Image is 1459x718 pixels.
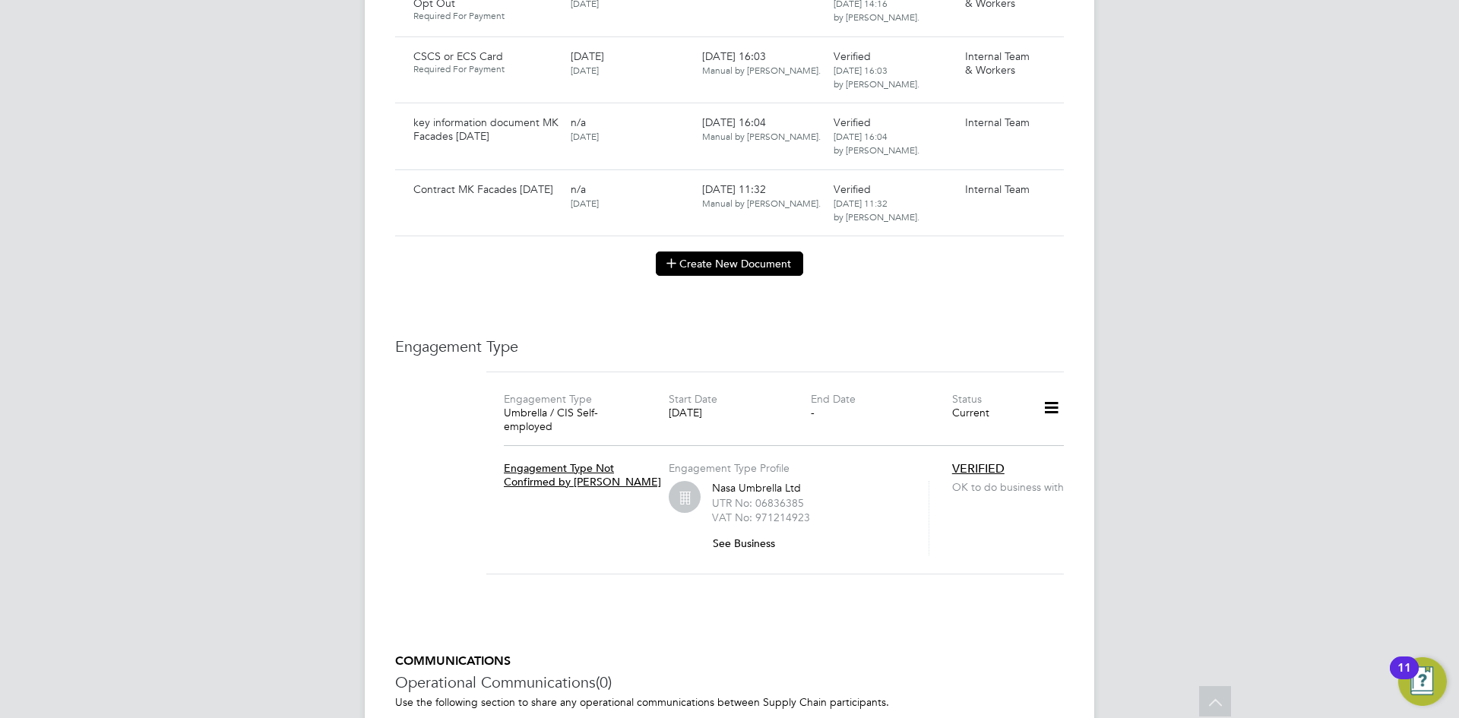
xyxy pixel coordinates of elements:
[395,695,1064,709] p: Use the following section to share any operational communications between Supply Chain participants.
[504,392,592,406] label: Engagement Type
[965,182,1030,196] span: Internal Team
[1397,668,1411,688] div: 11
[952,480,1070,494] span: OK to do business with
[712,511,810,524] label: VAT No: 971214923
[834,130,919,156] span: [DATE] 16:04 by [PERSON_NAME].
[504,406,645,433] div: Umbrella / CIS Self-employed
[712,531,787,555] button: See Business
[952,461,1005,476] span: VERIFIED
[571,130,599,142] span: [DATE]
[504,461,661,489] span: Engagement Type Not Confirmed by [PERSON_NAME]
[656,251,803,276] button: Create New Document
[712,481,910,555] div: Nasa Umbrella Ltd
[834,115,871,129] span: Verified
[669,406,810,419] div: [DATE]
[952,406,1023,419] div: Current
[952,392,982,406] label: Status
[395,672,1064,692] h3: Operational Communications
[834,197,919,223] span: [DATE] 11:32 by [PERSON_NAME].
[834,64,919,90] span: [DATE] 16:03 by [PERSON_NAME].
[702,49,821,77] span: [DATE] 16:03
[834,49,871,63] span: Verified
[669,461,790,475] label: Engagement Type Profile
[811,406,952,419] div: -
[712,496,804,510] label: UTR No: 06836385
[571,197,599,209] span: [DATE]
[811,392,856,406] label: End Date
[702,197,821,209] span: Manual by [PERSON_NAME].
[571,182,586,196] span: n/a
[571,115,586,129] span: n/a
[413,63,559,75] span: Required For Payment
[1398,657,1447,706] button: Open Resource Center, 11 new notifications
[413,49,503,63] span: CSCS or ECS Card
[413,182,553,196] span: Contract MK Facades [DATE]
[965,49,1030,77] span: Internal Team & Workers
[669,392,717,406] label: Start Date
[413,10,559,22] span: Required For Payment
[965,115,1030,129] span: Internal Team
[702,130,821,142] span: Manual by [PERSON_NAME].
[702,64,821,76] span: Manual by [PERSON_NAME].
[395,653,1064,669] h5: COMMUNICATIONS
[702,182,821,210] span: [DATE] 11:32
[571,49,604,63] span: [DATE]
[395,337,1064,356] h3: Engagement Type
[571,64,599,76] span: [DATE]
[702,115,821,143] span: [DATE] 16:04
[596,672,612,692] span: (0)
[413,115,559,143] span: key information document MK Facades [DATE]
[834,182,871,196] span: Verified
